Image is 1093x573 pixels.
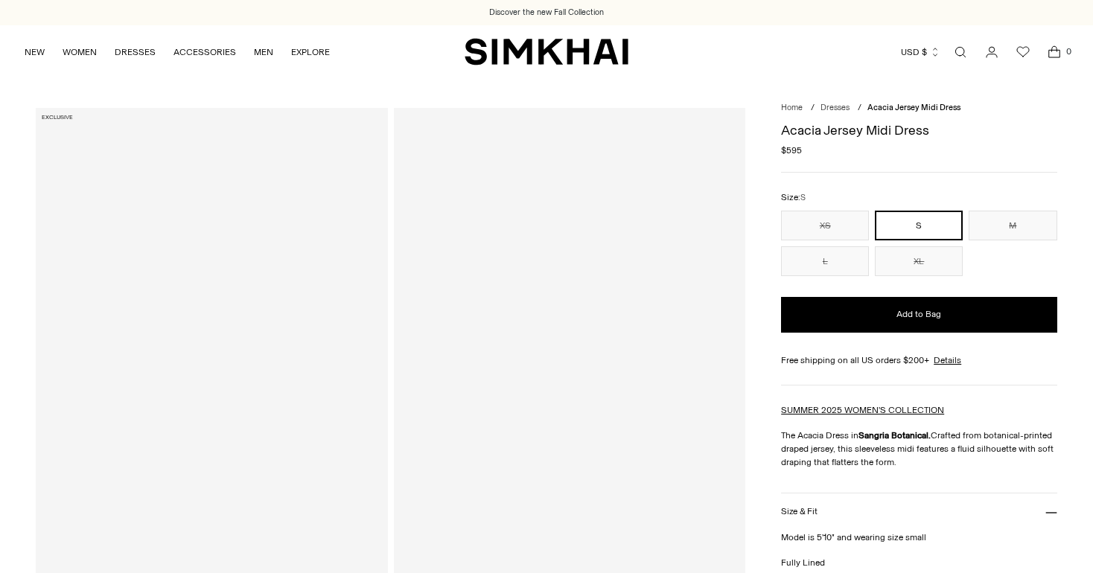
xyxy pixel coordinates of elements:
[115,36,156,68] a: DRESSES
[781,211,869,240] button: XS
[489,7,604,19] a: Discover the new Fall Collection
[946,37,975,67] a: Open search modal
[173,36,236,68] a: ACCESSORIES
[969,211,1057,240] button: M
[291,36,330,68] a: EXPLORE
[858,102,861,115] div: /
[781,191,806,205] label: Size:
[781,353,1057,367] div: Free shipping on all US orders $200+
[781,507,817,516] h3: Size & Fit
[875,246,963,276] button: XL
[781,102,1057,115] nav: breadcrumbs
[63,36,97,68] a: WOMEN
[781,103,803,112] a: Home
[25,36,45,68] a: NEW
[781,124,1057,137] h1: Acacia Jersey Midi Dress
[901,36,940,68] button: USD $
[800,193,806,202] span: S
[977,37,1007,67] a: Go to the account page
[781,556,1057,569] p: Fully Lined
[781,405,944,415] a: SUMMER 2025 WOMEN'S COLLECTION
[875,211,963,240] button: S
[781,493,1057,531] button: Size & Fit
[934,353,961,367] a: Details
[781,429,1057,469] p: The Acacia Dress in Crafted from botanical-printed draped jersey, this sleeveless midi features a...
[781,297,1057,333] button: Add to Bag
[781,144,802,157] span: $595
[1039,37,1069,67] a: Open cart modal
[858,430,931,441] strong: Sangria Botanical.
[254,36,273,68] a: MEN
[1008,37,1038,67] a: Wishlist
[465,37,628,66] a: SIMKHAI
[820,103,850,112] a: Dresses
[781,531,1057,544] p: Model is 5'10" and wearing size small
[781,246,869,276] button: L
[867,103,960,112] span: Acacia Jersey Midi Dress
[811,102,815,115] div: /
[1062,45,1075,58] span: 0
[896,308,941,321] span: Add to Bag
